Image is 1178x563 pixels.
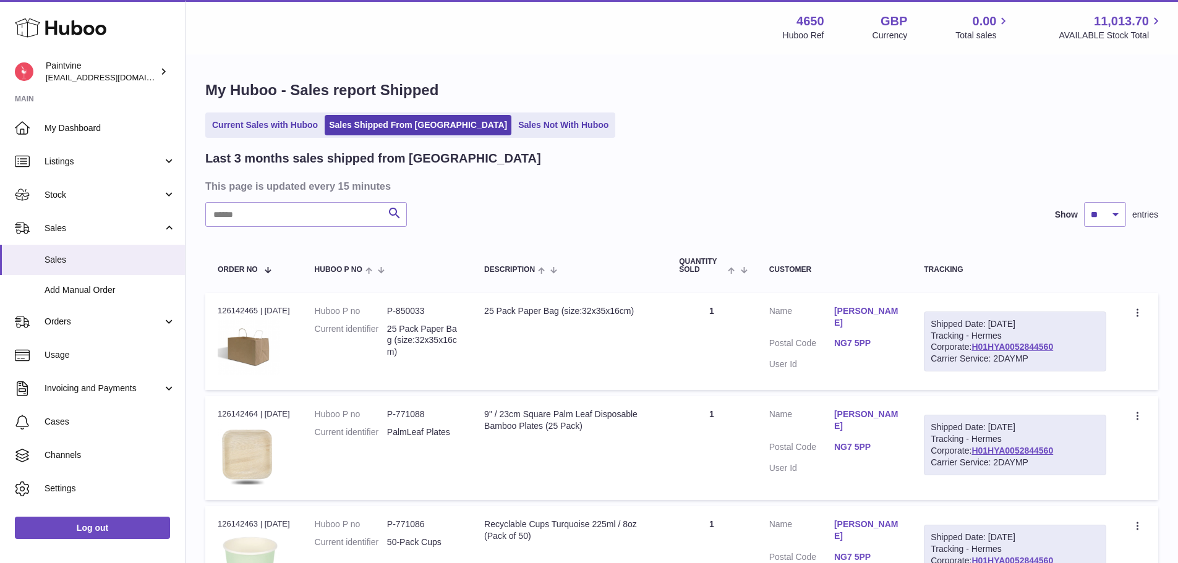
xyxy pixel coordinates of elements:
div: Carrier Service: 2DAYMP [931,353,1099,365]
div: Recyclable Cups Turquoise 225ml / 8oz (Pack of 50) [484,519,654,542]
div: Huboo Ref [783,30,824,41]
dt: Current identifier [315,323,387,358]
span: Usage [45,349,176,361]
div: Tracking - Hermes Corporate: [924,415,1106,475]
img: euan@paintvine.co.uk [15,62,33,81]
span: 11,013.70 [1094,13,1149,30]
a: H01HYA0052844560 [971,342,1053,352]
h2: Last 3 months sales shipped from [GEOGRAPHIC_DATA] [205,150,541,167]
div: Shipped Date: [DATE] [931,318,1099,330]
a: NG7 5PP [834,441,899,453]
dt: Current identifier [315,426,387,438]
dd: 50-Pack Cups [387,536,459,548]
div: Customer [769,266,900,274]
span: Stock [45,189,163,201]
span: Huboo P no [315,266,362,274]
span: Order No [218,266,258,274]
div: Carrier Service: 2DAYMP [931,457,1099,468]
dd: P-850033 [387,305,459,317]
td: 1 [667,293,756,391]
dd: P-771086 [387,519,459,530]
a: NG7 5PP [834,337,899,349]
dt: Huboo P no [315,408,387,420]
span: Listings [45,156,163,167]
dt: Huboo P no [315,305,387,317]
span: Settings [45,483,176,494]
dt: Huboo P no [315,519,387,530]
div: Paintvine [46,60,157,83]
span: Invoicing and Payments [45,383,163,394]
dt: Name [769,519,834,545]
a: Log out [15,517,170,539]
a: Sales Not With Huboo [514,115,613,135]
dd: 25 Pack Paper Bag (size:32x35x16cm) [387,323,459,358]
span: Sales [45,222,163,234]
a: 0.00 Total sales [955,13,1010,41]
strong: 4650 [796,13,824,30]
strong: GBP [881,13,907,30]
dt: Name [769,305,834,332]
div: 9" / 23cm Square Palm Leaf Disposable Bamboo Plates (25 Pack) [484,408,654,432]
dt: Current identifier [315,536,387,548]
a: [PERSON_NAME] [834,519,899,542]
span: Orders [45,316,163,328]
span: Quantity Sold [679,258,725,274]
a: H01HYA0052844560 [971,446,1053,455]
img: 1683654719.png [218,424,280,485]
a: [PERSON_NAME] [834,408,899,432]
span: Add Manual Order [45,284,176,296]
label: Show [1055,209,1078,221]
a: 11,013.70 AVAILABLE Stock Total [1059,13,1163,41]
span: Total sales [955,30,1010,41]
td: 1 [667,396,756,500]
img: 1693934207.png [218,320,280,375]
div: 126142463 | [DATE] [218,519,290,530]
dt: User Id [769,462,834,474]
a: [PERSON_NAME] [834,305,899,329]
a: Current Sales with Huboo [208,115,322,135]
div: Currency [873,30,908,41]
a: NG7 5PP [834,551,899,563]
dt: Name [769,408,834,435]
span: [EMAIL_ADDRESS][DOMAIN_NAME] [46,72,182,82]
dt: Postal Code [769,337,834,352]
div: 126142465 | [DATE] [218,305,290,316]
span: AVAILABLE Stock Total [1059,30,1163,41]
h3: This page is updated every 15 minutes [205,179,1155,193]
dd: P-771088 [387,408,459,420]
div: 25 Pack Paper Bag (size:32x35x16cm) [484,305,654,317]
span: Sales [45,254,176,266]
div: 126142464 | [DATE] [218,408,290,420]
span: 0.00 [973,13,997,30]
div: Shipped Date: [DATE] [931,531,1099,543]
span: My Dashboard [45,122,176,134]
span: Description [484,266,535,274]
dt: User Id [769,358,834,370]
span: entries [1132,209,1158,221]
span: Channels [45,449,176,461]
h1: My Huboo - Sales report Shipped [205,80,1158,100]
div: Tracking [924,266,1106,274]
span: Cases [45,416,176,428]
a: Sales Shipped From [GEOGRAPHIC_DATA] [325,115,511,135]
dt: Postal Code [769,441,834,456]
dd: PalmLeaf Plates [387,426,459,438]
div: Shipped Date: [DATE] [931,421,1099,433]
div: Tracking - Hermes Corporate: [924,311,1106,372]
